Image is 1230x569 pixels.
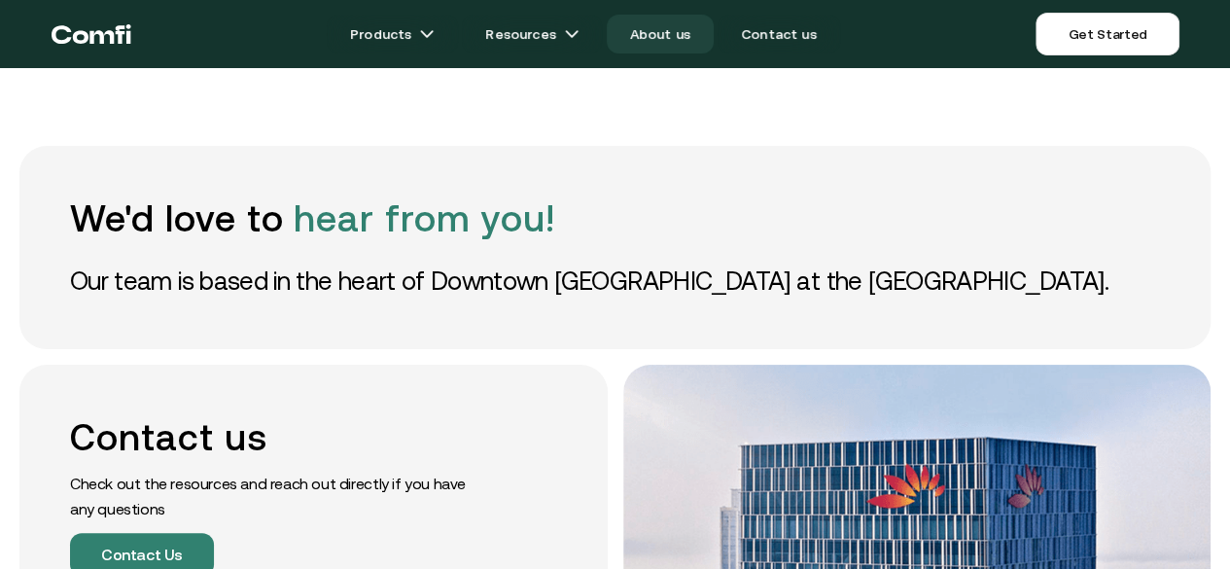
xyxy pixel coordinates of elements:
a: Productsarrow icons [327,15,458,53]
span: hear from you! [294,197,554,239]
a: About us [607,15,714,53]
h2: Contact us [70,415,491,459]
a: Get Started [1036,13,1178,55]
a: Resourcesarrow icons [462,15,602,53]
img: arrow icons [419,26,435,42]
h1: We'd love to [70,196,1160,240]
a: Contact us [718,15,840,53]
img: arrow icons [564,26,580,42]
p: Check out the resources and reach out directly if you have any questions [70,471,491,521]
p: Our team is based in the heart of Downtown [GEOGRAPHIC_DATA] at the [GEOGRAPHIC_DATA]. [70,264,1160,299]
a: Return to the top of the Comfi home page [52,5,131,63]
